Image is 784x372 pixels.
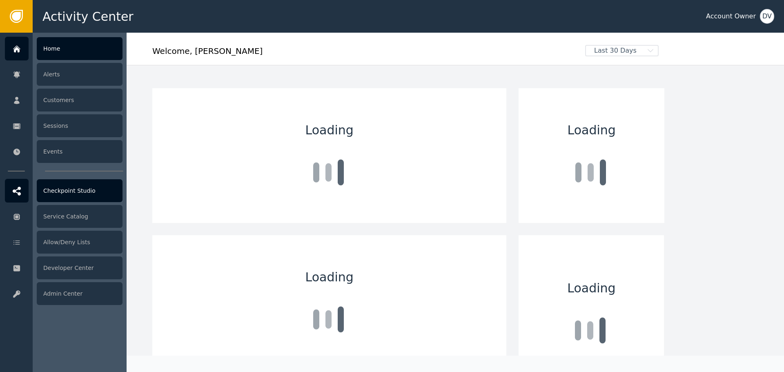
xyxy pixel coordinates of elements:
[37,140,122,163] div: Events
[42,7,134,26] span: Activity Center
[5,62,122,86] a: Alerts
[5,230,122,254] a: Allow/Deny Lists
[37,256,122,279] div: Developer Center
[760,9,774,24] button: DV
[5,114,122,138] a: Sessions
[5,88,122,112] a: Customers
[37,205,122,228] div: Service Catalog
[305,121,354,139] span: Loading
[567,279,615,297] span: Loading
[5,256,122,280] a: Developer Center
[706,11,756,21] div: Account Owner
[37,179,122,202] div: Checkpoint Studio
[5,37,122,60] a: Home
[586,46,645,56] span: Last 30 Days
[305,268,354,286] span: Loading
[37,89,122,111] div: Customers
[37,63,122,86] div: Alerts
[5,282,122,305] a: Admin Center
[37,114,122,137] div: Sessions
[568,121,616,139] span: Loading
[5,140,122,163] a: Events
[37,282,122,305] div: Admin Center
[5,179,122,203] a: Checkpoint Studio
[5,205,122,228] a: Service Catalog
[152,45,579,63] div: Welcome , [PERSON_NAME]
[37,231,122,254] div: Allow/Deny Lists
[579,45,664,56] button: Last 30 Days
[37,37,122,60] div: Home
